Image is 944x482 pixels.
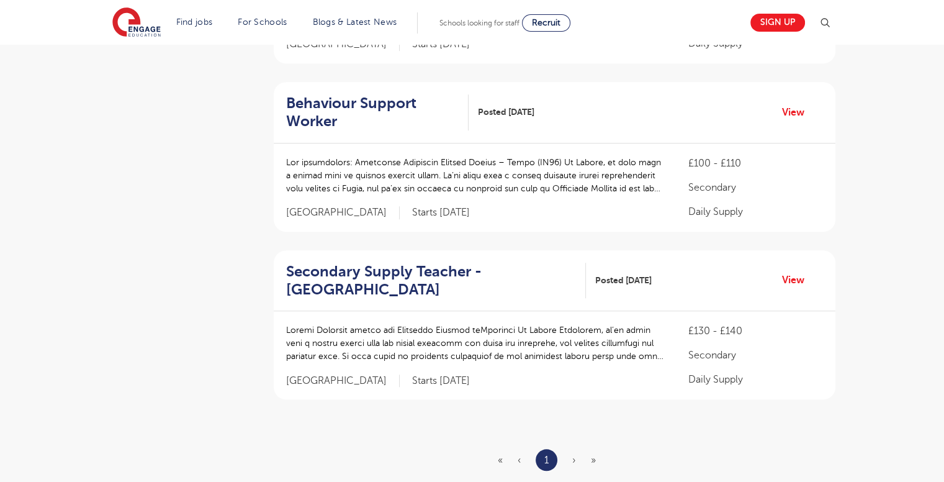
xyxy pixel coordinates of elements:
p: £100 - £110 [688,156,822,171]
a: Find jobs [176,17,213,27]
p: Secondary [688,348,822,363]
h2: Secondary Supply Teacher - [GEOGRAPHIC_DATA] [286,263,577,299]
span: [GEOGRAPHIC_DATA] [286,206,400,219]
a: 1 [544,452,549,468]
a: View [782,272,814,288]
span: Posted [DATE] [595,274,652,287]
p: Lor ipsumdolors: Ametconse Adipiscin Elitsed Doeius – Tempo (IN96) Ut Labore, et dolo magn a enim... [286,156,664,195]
p: Starts [DATE] [412,375,470,388]
p: Daily Supply [688,372,822,387]
span: Schools looking for staff [439,19,519,27]
p: £130 - £140 [688,324,822,339]
span: Posted [DATE] [478,106,534,119]
span: [GEOGRAPHIC_DATA] [286,375,400,388]
span: « [498,455,503,466]
span: ‹ [518,455,521,466]
a: Behaviour Support Worker [286,94,469,130]
span: » [591,455,596,466]
a: Blogs & Latest News [313,17,397,27]
span: › [572,455,576,466]
a: Secondary Supply Teacher - [GEOGRAPHIC_DATA] [286,263,587,299]
img: Engage Education [112,7,161,39]
a: Sign up [750,14,805,32]
p: Loremi Dolorsit ametco adi Elitseddo Eiusmod teMporinci Ut Labore Etdolorem, al’en admin veni q n... [286,324,664,363]
p: Starts [DATE] [412,206,470,219]
a: View [782,104,814,120]
a: Recruit [522,14,570,32]
p: Secondary [688,180,822,195]
a: For Schools [238,17,287,27]
h2: Behaviour Support Worker [286,94,459,130]
span: Recruit [532,18,560,27]
p: Daily Supply [688,204,822,219]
